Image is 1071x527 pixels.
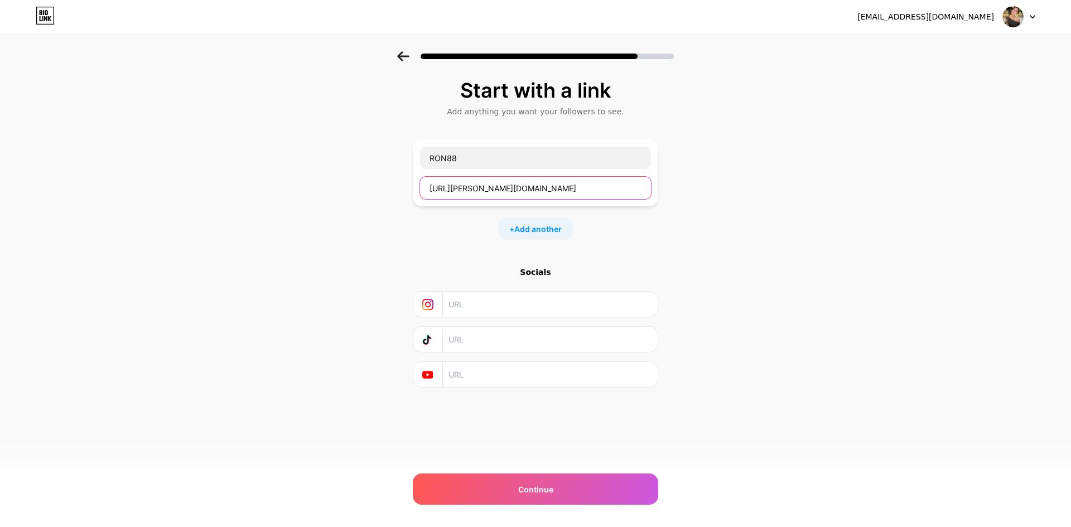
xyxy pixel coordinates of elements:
span: Continue [518,484,553,495]
div: Add anything you want your followers to see. [418,106,653,117]
div: Socials [413,267,658,278]
div: + [498,217,573,240]
input: URL [448,292,651,317]
div: [EMAIL_ADDRESS][DOMAIN_NAME] [857,11,994,23]
input: URL [448,362,651,387]
input: Link name [420,147,651,169]
input: URL [448,327,651,352]
img: Seven Moddernote [1002,6,1024,27]
input: URL [420,177,651,199]
span: Add another [514,223,562,235]
div: Start with a link [418,79,653,101]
